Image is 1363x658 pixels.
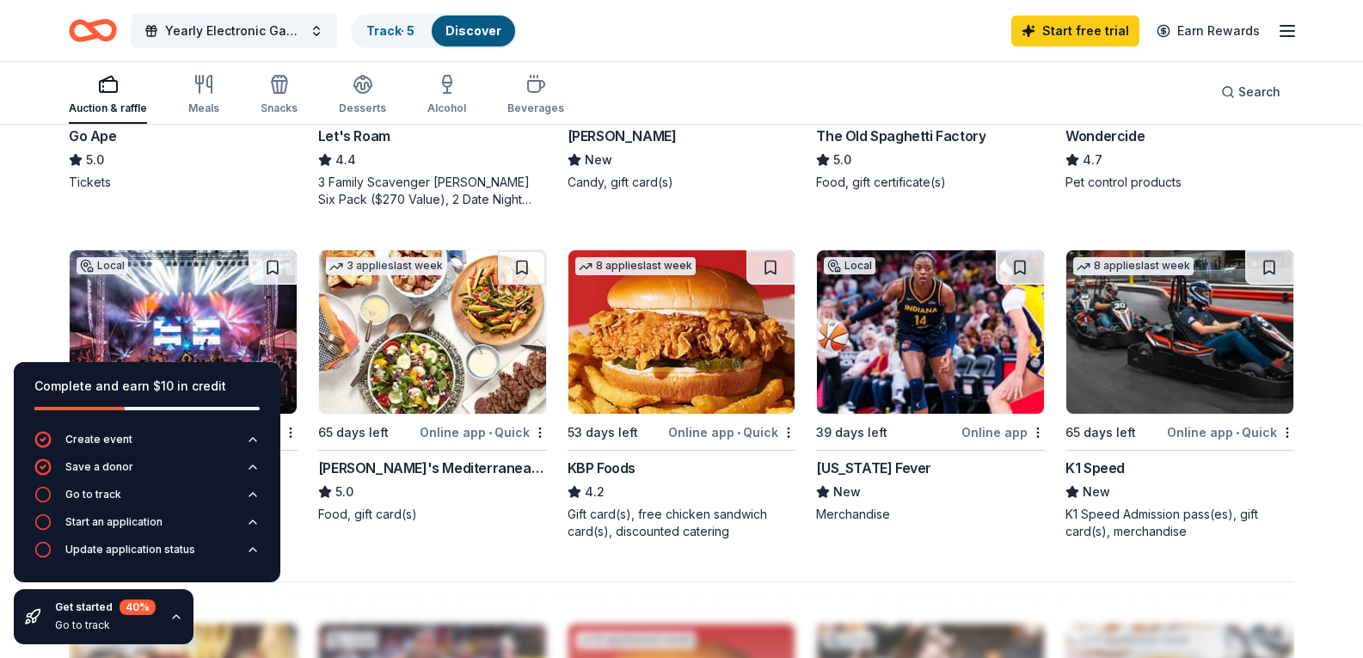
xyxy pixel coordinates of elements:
[318,422,389,443] div: 65 days left
[69,67,147,124] button: Auction & raffle
[817,250,1044,414] img: Image for Indiana Fever
[34,431,260,458] button: Create event
[1065,126,1145,146] div: Wondercide
[585,150,612,170] span: New
[318,249,547,523] a: Image for Taziki's Mediterranean Cafe3 applieslast week65 days leftOnline app•Quick[PERSON_NAME]'...
[34,486,260,513] button: Go to track
[568,506,796,540] div: Gift card(s), free chicken sandwich card(s), discounted catering
[507,101,564,115] div: Beverages
[585,482,605,502] span: 4.2
[34,513,260,541] button: Start an application
[70,250,297,414] img: Image for MOKB Presents
[1065,249,1294,540] a: Image for K1 Speed8 applieslast week65 days leftOnline app•QuickK1 SpeedNewK1 Speed Admission pas...
[427,67,466,124] button: Alcohol
[55,618,156,632] div: Go to track
[77,257,128,274] div: Local
[420,421,547,443] div: Online app Quick
[568,458,635,478] div: KBP Foods
[575,257,696,275] div: 8 applies last week
[131,14,337,48] button: Yearly Electronic Gamer's Night Tournament
[34,541,260,569] button: Update application status
[427,101,466,115] div: Alcohol
[1065,422,1136,443] div: 65 days left
[1207,75,1294,109] button: Search
[318,126,390,146] div: Let's Roam
[1065,506,1294,540] div: K1 Speed Admission pass(es), gift card(s), merchandise
[326,257,446,275] div: 3 applies last week
[1083,482,1110,502] span: New
[568,249,796,540] a: Image for KBP Foods8 applieslast week53 days leftOnline app•QuickKBP Foods4.2Gift card(s), free c...
[1011,15,1139,46] a: Start free trial
[1238,82,1280,102] span: Search
[816,249,1045,523] a: Image for Indiana FeverLocal39 days leftOnline app[US_STATE] FeverNewMerchandise
[816,506,1045,523] div: Merchandise
[824,257,875,274] div: Local
[165,21,303,41] span: Yearly Electronic Gamer's Night Tournament
[568,250,795,414] img: Image for KBP Foods
[65,460,133,474] div: Save a donor
[1167,421,1294,443] div: Online app Quick
[188,67,219,124] button: Meals
[318,458,547,478] div: [PERSON_NAME]'s Mediterranean Cafe
[34,376,260,397] div: Complete and earn $10 in credit
[366,23,414,38] a: Track· 5
[1065,174,1294,191] div: Pet control products
[69,101,147,115] div: Auction & raffle
[1073,257,1194,275] div: 8 applies last week
[833,150,851,170] span: 5.0
[261,67,298,124] button: Snacks
[188,101,219,115] div: Meals
[1065,458,1125,478] div: K1 Speed
[319,250,546,414] img: Image for Taziki's Mediterranean Cafe
[339,101,386,115] div: Desserts
[65,433,132,446] div: Create event
[668,421,795,443] div: Online app Quick
[69,126,117,146] div: Go Ape
[1146,15,1270,46] a: Earn Rewards
[65,488,121,501] div: Go to track
[335,482,353,502] span: 5.0
[69,174,298,191] div: Tickets
[318,506,547,523] div: Food, gift card(s)
[737,426,740,440] span: •
[1083,150,1102,170] span: 4.7
[65,543,195,557] div: Update application status
[34,458,260,486] button: Save a donor
[816,422,887,443] div: 39 days left
[488,426,492,440] span: •
[445,23,501,38] a: Discover
[1236,426,1239,440] span: •
[568,126,677,146] div: [PERSON_NAME]
[833,482,861,502] span: New
[65,515,163,529] div: Start an application
[1066,250,1293,414] img: Image for K1 Speed
[86,150,104,170] span: 5.0
[568,422,638,443] div: 53 days left
[816,174,1045,191] div: Food, gift certificate(s)
[507,67,564,124] button: Beverages
[318,174,547,208] div: 3 Family Scavenger [PERSON_NAME] Six Pack ($270 Value), 2 Date Night Scavenger [PERSON_NAME] Two ...
[261,101,298,115] div: Snacks
[961,421,1045,443] div: Online app
[339,67,386,124] button: Desserts
[816,126,985,146] div: The Old Spaghetti Factory
[120,600,156,615] div: 40 %
[335,150,356,170] span: 4.4
[816,458,931,478] div: [US_STATE] Fever
[55,600,156,615] div: Get started
[568,174,796,191] div: Candy, gift card(s)
[69,249,298,523] a: Image for MOKB PresentsLocal65 days leftOnline app•QuickMOKB PresentsNewTicket(s), merchandise
[351,14,517,48] button: Track· 5Discover
[69,10,117,51] a: Home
